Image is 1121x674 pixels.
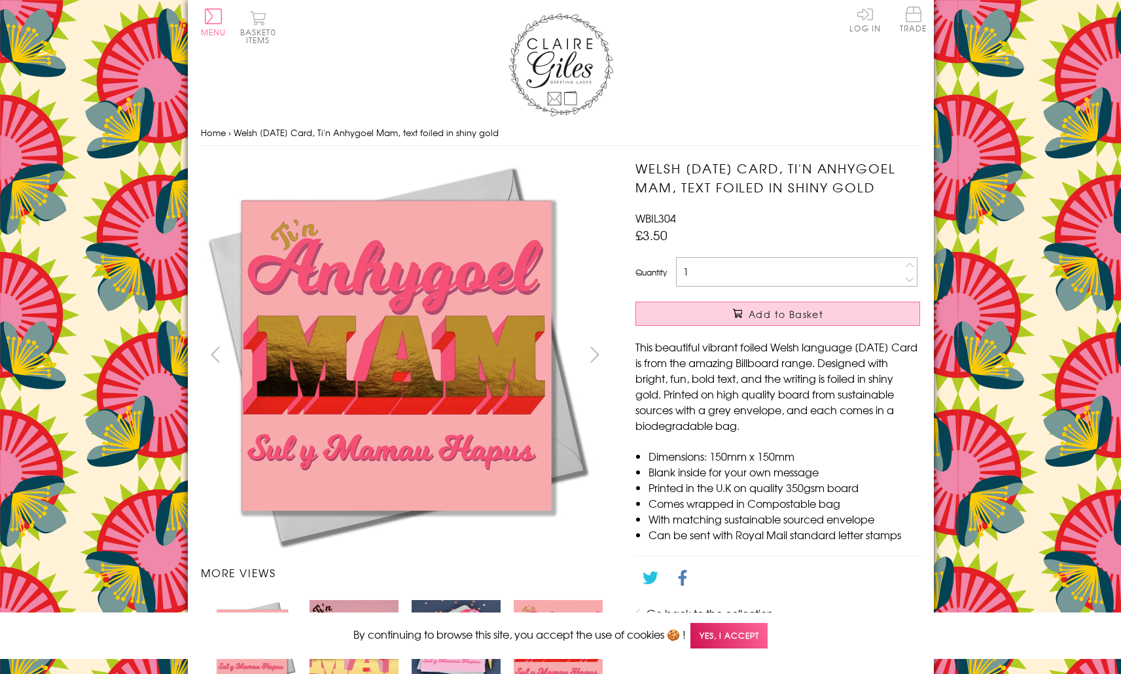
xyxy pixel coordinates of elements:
li: Blank inside for your own message [649,464,920,480]
li: Dimensions: 150mm x 150mm [649,448,920,464]
button: Add to Basket [635,302,920,326]
button: Menu [201,9,226,36]
button: next [580,340,609,369]
p: This beautiful vibrant foiled Welsh language [DATE] Card is from the amazing Billboard range. Des... [635,339,920,433]
a: Trade [900,7,927,35]
span: Yes, I accept [690,623,768,648]
span: Menu [201,26,226,38]
li: Comes wrapped in Compostable bag [649,495,920,511]
h1: Welsh [DATE] Card, Ti'n Anhygoel Mam, text foiled in shiny gold [635,159,920,197]
span: Add to Basket [749,308,823,321]
span: 0 items [246,26,276,46]
li: Printed in the U.K on quality 350gsm board [649,480,920,495]
li: With matching sustainable sourced envelope [649,511,920,527]
img: Welsh Mother's Day Card, Ti'n Anhygoel Mam, text foiled in shiny gold [201,159,594,552]
span: £3.50 [635,226,667,244]
label: Quantity [635,266,667,278]
img: Claire Giles Greetings Cards [508,13,613,116]
a: Log In [849,7,881,32]
nav: breadcrumbs [201,120,921,147]
button: prev [201,340,230,369]
span: WBIL304 [635,210,676,226]
span: Trade [900,7,927,32]
button: Basket0 items [240,10,276,44]
a: Home [201,126,226,139]
span: › [228,126,231,139]
a: Go back to the collection [647,605,774,621]
h3: More views [201,565,610,580]
span: Welsh [DATE] Card, Ti'n Anhygoel Mam, text foiled in shiny gold [234,126,499,139]
li: Can be sent with Royal Mail standard letter stamps [649,527,920,542]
